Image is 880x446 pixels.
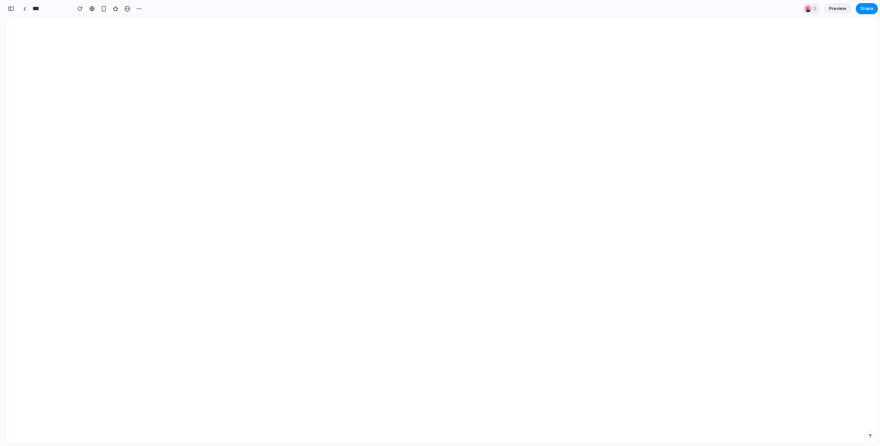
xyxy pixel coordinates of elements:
a: Preview [824,3,852,14]
span: 1 [813,5,818,12]
button: Share [856,3,878,14]
span: Preview [829,5,846,12]
div: 1 [802,3,820,14]
span: Share [860,5,873,12]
